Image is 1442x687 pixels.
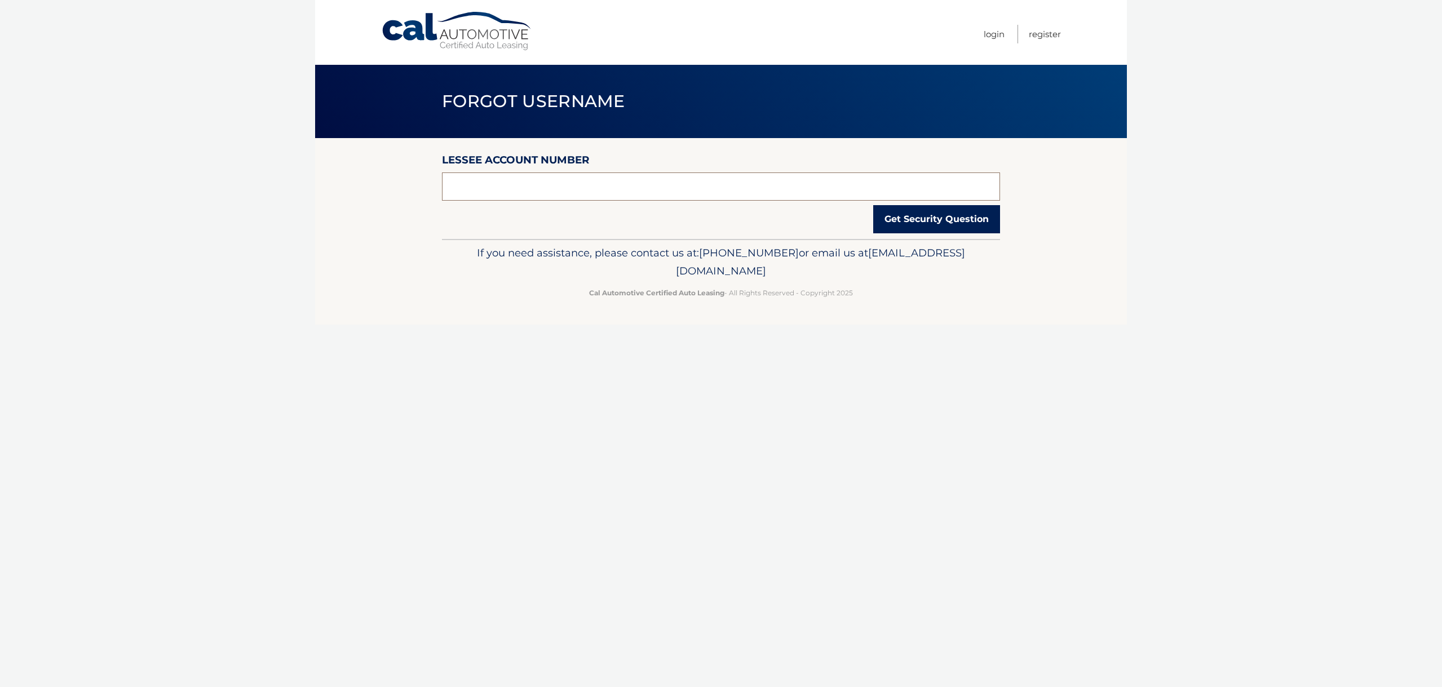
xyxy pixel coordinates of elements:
button: Get Security Question [873,205,1000,233]
a: Register [1029,25,1061,43]
span: [PHONE_NUMBER] [699,246,799,259]
strong: Cal Automotive Certified Auto Leasing [589,289,724,297]
span: [EMAIL_ADDRESS][DOMAIN_NAME] [676,246,965,277]
span: Forgot Username [442,91,625,112]
p: If you need assistance, please contact us at: or email us at [449,244,993,280]
a: Login [984,25,1005,43]
p: - All Rights Reserved - Copyright 2025 [449,287,993,299]
label: Lessee Account Number [442,152,590,172]
a: Cal Automotive [381,11,533,51]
